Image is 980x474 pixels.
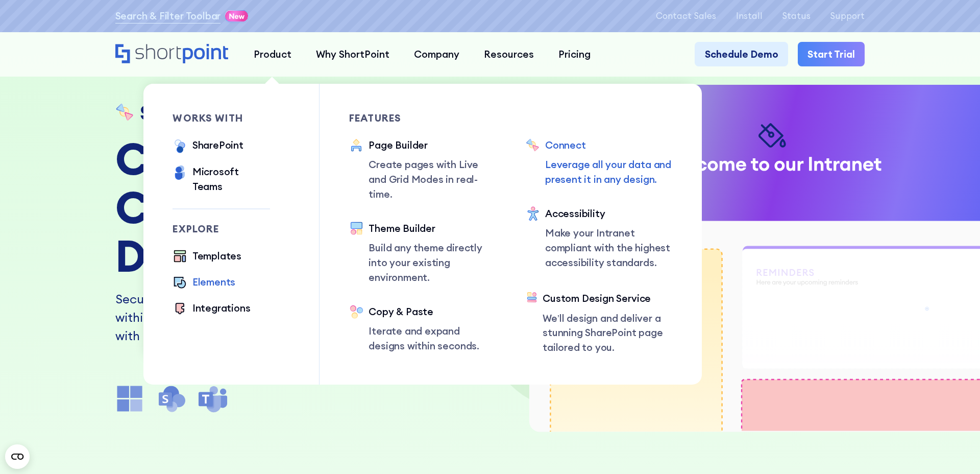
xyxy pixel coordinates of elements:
[115,44,229,65] a: Home
[173,301,250,317] a: Integrations
[115,364,483,374] div: Works With:
[545,138,673,153] div: Connect
[192,275,235,290] div: Elements
[304,42,402,66] a: Why ShortPoint
[369,221,496,236] div: Theme Builder
[526,138,673,187] a: ConnectLeverage all your data and present it in any design.
[115,384,145,414] img: microsoft office icon
[192,301,251,316] div: Integrations
[241,42,304,66] a: Product
[545,226,673,270] p: Make your Intranet compliant with the highest accessibility standards.
[545,157,673,187] p: Leverage all your data and present it in any design.
[543,291,672,306] div: Custom Design Service
[115,290,419,345] p: Securely integrate data from any source directly within your beautifully designed SharePoint page...
[173,249,241,265] a: Templates
[736,11,763,21] a: Install
[369,324,496,353] p: Iterate and expand designs within seconds.
[472,42,546,66] a: Resources
[5,444,30,469] button: Open CMP widget
[402,42,472,66] a: Company
[526,291,673,355] a: Custom Design ServiceWe’ll design and deliver a stunning SharePoint page tailored to you.
[369,157,496,201] p: Create pages with Live and Grid Modes in real-time.
[115,134,483,280] h2: Connect Dynamic Content From Any Data Source
[349,113,496,123] div: Features
[369,304,496,319] div: Copy & Paste
[316,47,389,62] div: Why ShortPoint
[695,42,788,66] a: Schedule Demo
[414,47,459,62] div: Company
[798,42,865,66] a: Start Trial
[192,249,241,264] div: Templates
[546,42,603,66] a: Pricing
[349,221,496,285] a: Theme BuilderBuild any theme directly into your existing environment.
[543,311,672,355] p: We’ll design and deliver a stunning SharePoint page tailored to you.
[484,47,534,62] div: Resources
[349,138,496,202] a: Page BuilderCreate pages with Live and Grid Modes in real-time.
[140,102,321,125] h1: ShortPoint Connect
[173,138,243,155] a: SharePoint
[157,384,186,414] img: SharePoint icon
[545,206,673,221] div: Accessibility
[929,425,980,474] iframe: Chat Widget
[369,138,496,153] div: Page Builder
[173,164,270,194] a: Microsoft Teams
[369,241,496,285] p: Build any theme directly into your existing environment.
[192,138,243,153] div: SharePoint
[349,304,496,353] a: Copy & PasteIterate and expand designs within seconds.
[254,47,291,62] div: Product
[173,224,270,234] div: Explore
[192,164,271,194] div: Microsoft Teams
[115,9,221,23] a: Search & Filter Toolbar
[173,275,235,291] a: Elements
[830,11,865,21] a: Support
[656,11,716,21] a: Contact Sales
[526,206,673,272] a: AccessibilityMake your Intranet compliant with the highest accessibility standards.
[782,11,811,21] a: Status
[199,384,228,414] img: microsoft teams icon
[173,113,270,123] div: works with
[558,47,591,62] div: Pricing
